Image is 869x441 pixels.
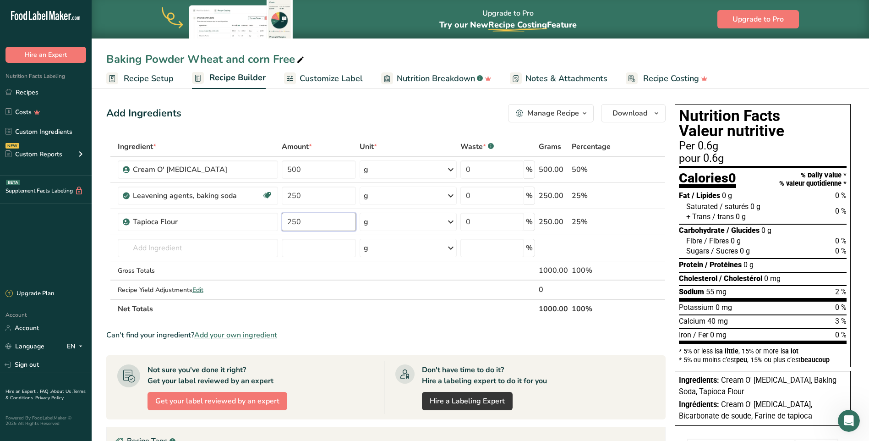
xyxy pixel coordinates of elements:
[282,141,312,152] span: Amount
[572,265,622,276] div: 100%
[761,226,771,235] span: 0 g
[686,202,718,211] span: Saturated
[106,68,174,89] a: Recipe Setup
[722,191,732,200] span: 0 g
[801,356,830,364] span: beaucoup
[679,376,719,385] span: Ingredients:
[6,180,20,185] div: BETA
[835,207,847,215] span: 0 %
[779,171,847,187] div: % Daily Value * % valeur quotidienne *
[148,392,287,410] button: Get your label reviewed by an expert
[679,303,714,312] span: Potassium
[539,265,568,276] div: 1000.00
[364,216,368,227] div: g
[612,108,647,119] span: Download
[679,226,725,235] span: Carbohydrate
[192,67,266,89] a: Recipe Builder
[679,153,847,164] div: pour 0.6g
[148,364,273,386] div: Not sure you've done it right? Get your label reviewed by an expert
[539,216,568,227] div: 250.00
[537,299,570,318] th: 1000.00
[118,239,278,257] input: Add Ingredient
[692,191,720,200] span: / Lipides
[710,331,727,339] span: 0 mg
[133,216,247,227] div: Tapioca Flour
[539,190,568,201] div: 250.00
[5,143,19,149] div: NEW
[679,344,847,363] section: * 5% or less is , 15% or more is
[717,10,799,28] button: Upgrade to Pro
[728,170,736,186] span: 0
[364,243,368,254] div: g
[5,338,44,354] a: Language
[679,376,836,396] span: Cream O' [MEDICAL_DATA], Baking Soda, Tapioca Flour
[727,226,760,235] span: / Glucides
[679,331,691,339] span: Iron
[835,303,847,312] span: 0 %
[719,347,738,355] span: a little
[300,72,363,85] span: Customize Label
[488,19,547,30] span: Recipe Costing
[106,106,181,121] div: Add Ingredients
[572,216,622,227] div: 25%
[679,400,812,420] span: Cream O' [MEDICAL_DATA], Bicarbonate de soude, Farine de tapioca
[364,164,368,175] div: g
[51,388,73,395] a: About Us .
[155,396,279,407] span: Get your label reviewed by an expert
[835,191,847,200] span: 0 %
[397,72,475,85] span: Nutrition Breakdown
[719,274,762,283] span: / Cholestérol
[679,191,690,200] span: Fat
[706,287,727,296] span: 55 mg
[679,287,704,296] span: Sodium
[711,247,738,255] span: / Sucres
[539,141,561,152] span: Grams
[736,212,746,221] span: 0 g
[785,347,798,355] span: a lot
[743,260,754,269] span: 0 g
[5,388,86,401] a: Terms & Conditions .
[439,0,577,39] div: Upgrade to Pro
[679,171,736,188] div: Calories
[35,395,64,401] a: Privacy Policy
[539,164,568,175] div: 500.00
[5,388,38,395] a: Hire an Expert .
[679,141,847,152] div: Per 0.6g
[116,299,537,318] th: Net Totals
[679,260,703,269] span: Protein
[686,247,709,255] span: Sugars
[601,104,666,122] button: Download
[284,68,363,89] a: Customize Label
[750,202,760,211] span: 0 g
[686,212,711,221] span: + Trans
[5,47,86,63] button: Hire an Expert
[679,108,847,139] h1: Nutrition Facts Valeur nutritive
[707,317,728,325] span: 40 mg
[381,68,492,89] a: Nutrition Breakdown
[705,260,742,269] span: / Protéines
[704,237,729,245] span: / Fibres
[732,14,784,25] span: Upgrade to Pro
[40,388,51,395] a: FAQ .
[835,247,847,255] span: 0 %
[716,303,732,312] span: 0 mg
[439,19,577,30] span: Try our New Feature
[67,341,86,352] div: EN
[835,237,847,245] span: 0 %
[106,330,666,341] div: Can't find your ingredient?
[364,190,368,201] div: g
[835,317,847,325] span: 3 %
[731,237,741,245] span: 0 g
[527,108,579,119] div: Manage Recipe
[686,237,702,245] span: Fibre
[5,149,62,159] div: Custom Reports
[510,68,607,89] a: Notes & Attachments
[572,190,622,201] div: 25%
[835,287,847,296] span: 2 %
[360,141,377,152] span: Unit
[194,330,277,341] span: Add your own ingredient
[693,331,708,339] span: / Fer
[133,164,247,175] div: Cream O' [MEDICAL_DATA]
[838,410,860,432] iframe: Intercom live chat
[679,400,719,409] span: Ingrédients:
